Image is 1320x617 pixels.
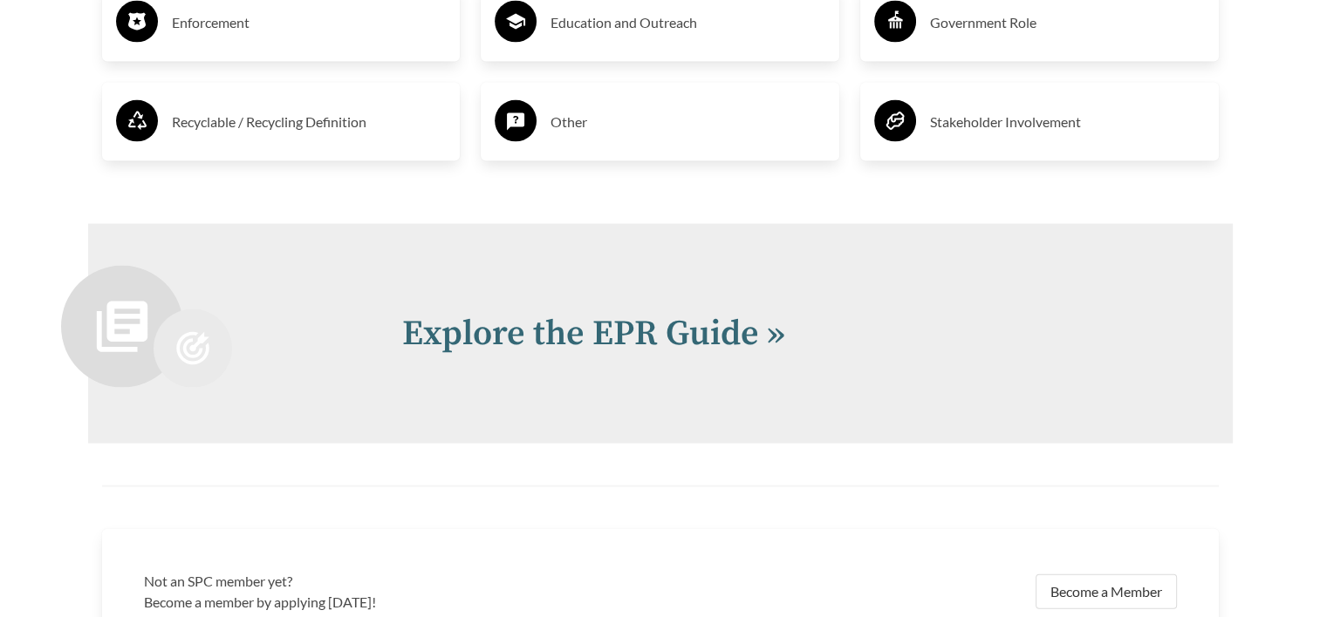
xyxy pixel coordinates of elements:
h3: Other [551,108,825,136]
h3: Stakeholder Involvement [930,108,1205,136]
h3: Education and Outreach [551,9,825,37]
p: Become a member by applying [DATE]! [144,592,650,613]
a: Explore the EPR Guide » [402,312,785,356]
h3: Enforcement [172,9,447,37]
h3: Recyclable / Recycling Definition [172,108,447,136]
h3: Not an SPC member yet? [144,571,650,592]
h3: Government Role [930,9,1205,37]
a: Become a Member [1036,574,1177,609]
